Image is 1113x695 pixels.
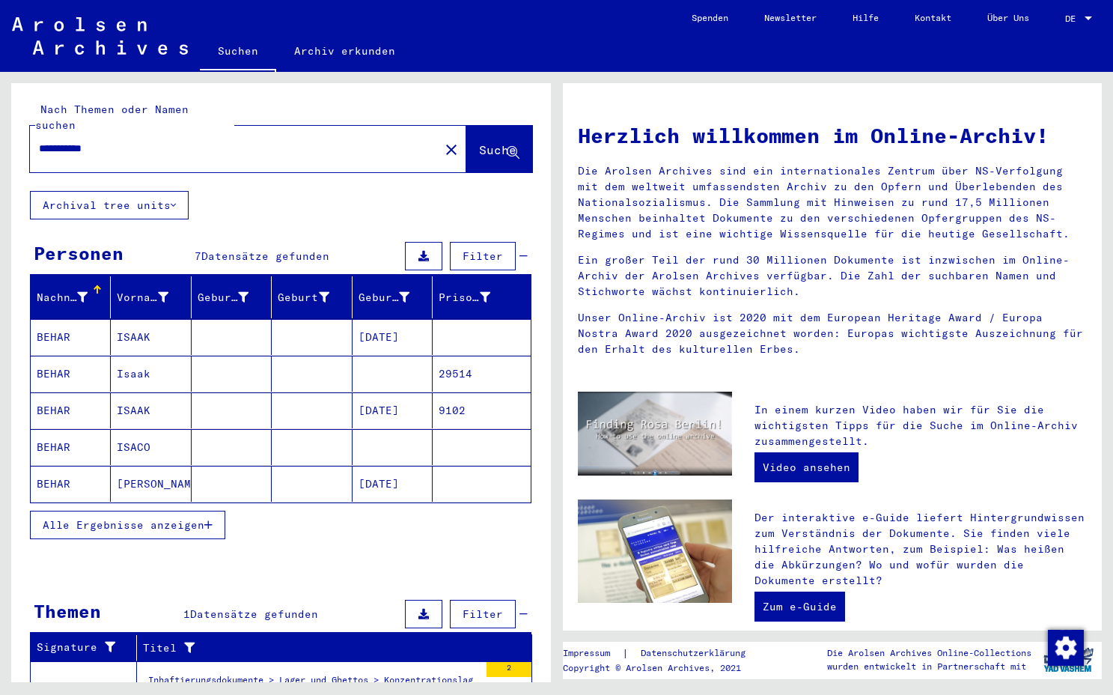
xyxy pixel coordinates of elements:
[450,242,516,270] button: Filter
[201,249,329,263] span: Datensätze gefunden
[433,356,530,392] mat-cell: 29514
[754,510,1087,589] p: Der interaktive e-Guide liefert Hintergrundwissen zum Verständnis der Dokumente. Sie finden viele...
[143,636,513,660] div: Titel
[278,285,351,309] div: Geburt‏
[439,290,490,306] div: Prisoner #
[629,646,763,661] a: Datenschutzerklärung
[192,276,272,318] mat-header-cell: Geburtsname
[433,392,530,428] mat-cell: 9102
[276,33,413,69] a: Archiv erkunden
[37,636,136,660] div: Signature
[754,592,845,622] a: Zum e-Guide
[1065,13,1082,24] span: DE
[353,276,433,318] mat-header-cell: Geburtsdatum
[37,285,110,309] div: Nachname
[278,290,329,306] div: Geburt‏
[31,319,111,355] mat-cell: BEHAR
[117,285,190,309] div: Vorname
[111,319,191,355] mat-cell: ISAAK
[37,290,88,306] div: Nachname
[111,356,191,392] mat-cell: Isaak
[827,646,1031,660] p: Die Arolsen Archives Online-Collections
[433,276,530,318] mat-header-cell: Prisoner #
[353,466,433,502] mat-cell: [DATE]
[43,518,204,532] span: Alle Ergebnisse anzeigen
[195,249,201,263] span: 7
[563,646,622,661] a: Impressum
[111,276,191,318] mat-header-cell: Vorname
[31,276,111,318] mat-header-cell: Nachname
[563,646,763,661] div: |
[463,607,503,621] span: Filter
[578,163,1088,242] p: Die Arolsen Archives sind ein internationales Zentrum über NS-Verfolgung mit dem weltweit umfasse...
[34,598,101,625] div: Themen
[148,673,479,694] div: Inhaftierungsdokumente > Lager und Ghettos > Konzentrationslager [GEOGRAPHIC_DATA] > Individuelle...
[578,392,733,476] img: video.jpg
[436,134,466,164] button: Clear
[111,466,191,502] mat-cell: [PERSON_NAME]
[35,103,189,132] mat-label: Nach Themen oder Namen suchen
[754,452,859,482] a: Video ansehen
[1040,641,1097,679] img: yv_logo.png
[31,466,111,502] mat-cell: BEHAR
[359,285,432,309] div: Geburtsdatum
[190,607,318,621] span: Datensätze gefunden
[30,191,189,219] button: Archival tree units
[1047,629,1083,665] div: Zustimmung ändern
[578,120,1088,151] h1: Herzlich willkommen im Online-Archiv!
[463,249,503,263] span: Filter
[563,661,763,675] p: Copyright © Arolsen Archives, 2021
[450,600,516,628] button: Filter
[200,33,276,72] a: Suchen
[111,429,191,465] mat-cell: ISACO
[578,252,1088,300] p: Ein großer Teil der rund 30 Millionen Dokumente ist inzwischen im Online-Archiv der Arolsen Archi...
[31,356,111,392] mat-cell: BEHAR
[487,662,531,677] div: 2
[198,285,271,309] div: Geburtsname
[31,429,111,465] mat-cell: BEHAR
[578,310,1088,357] p: Unser Online-Archiv ist 2020 mit dem European Heritage Award / Europa Nostra Award 2020 ausgezeic...
[442,141,460,159] mat-icon: close
[1048,630,1084,666] img: Zustimmung ändern
[30,511,225,539] button: Alle Ergebnisse anzeigen
[198,290,248,306] div: Geburtsname
[31,392,111,428] mat-cell: BEHAR
[143,640,495,656] div: Titel
[37,640,118,655] div: Signature
[111,392,191,428] mat-cell: ISAAK
[578,500,733,603] img: eguide.jpg
[466,126,532,172] button: Suche
[34,240,124,267] div: Personen
[479,142,516,157] span: Suche
[12,17,188,55] img: Arolsen_neg.svg
[439,285,512,309] div: Prisoner #
[827,660,1031,673] p: wurden entwickelt in Partnerschaft mit
[359,290,409,306] div: Geburtsdatum
[272,276,352,318] mat-header-cell: Geburt‏
[117,290,168,306] div: Vorname
[353,319,433,355] mat-cell: [DATE]
[183,607,190,621] span: 1
[353,392,433,428] mat-cell: [DATE]
[754,402,1087,449] p: In einem kurzen Video haben wir für Sie die wichtigsten Tipps für die Suche im Online-Archiv zusa...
